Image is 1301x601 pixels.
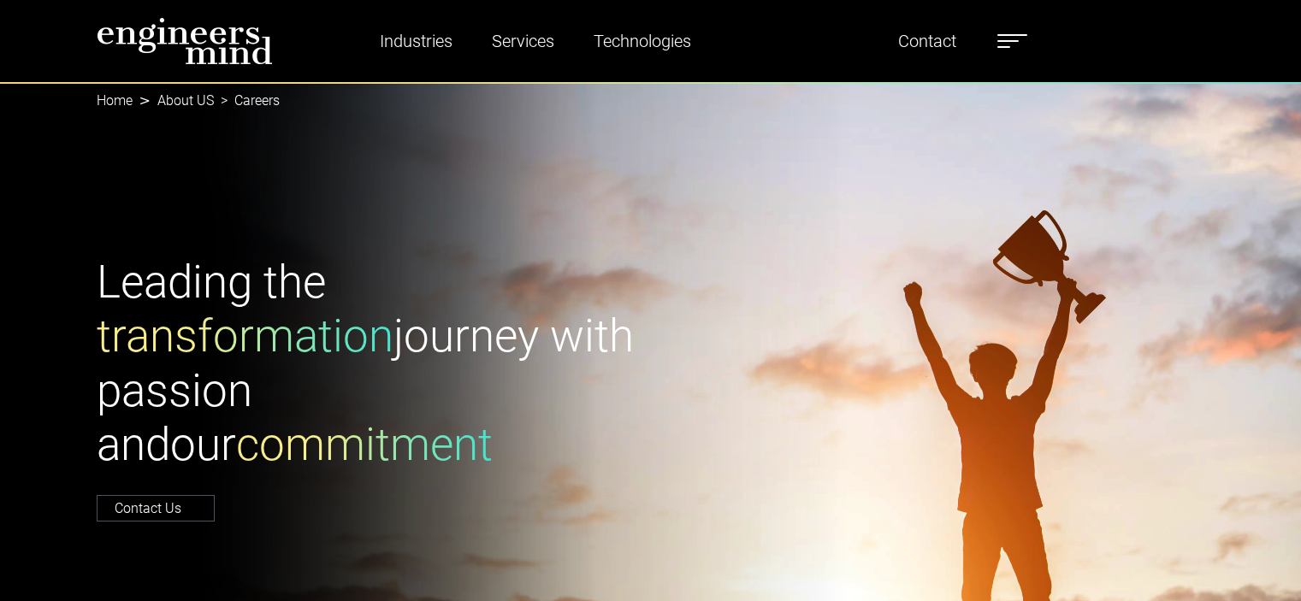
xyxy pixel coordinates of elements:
span: commitment [236,418,493,471]
a: About US [157,92,214,109]
a: Contact Us [97,495,215,521]
li: Careers [214,91,280,111]
a: Contact [891,21,963,61]
a: Industries [373,21,459,61]
a: Technologies [587,21,698,61]
img: logo [97,17,273,65]
span: transformation [97,309,393,362]
a: Home [97,92,133,109]
h1: Leading the journey with passion and our [97,256,641,473]
a: Services [485,21,561,61]
nav: breadcrumb [97,82,1205,120]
